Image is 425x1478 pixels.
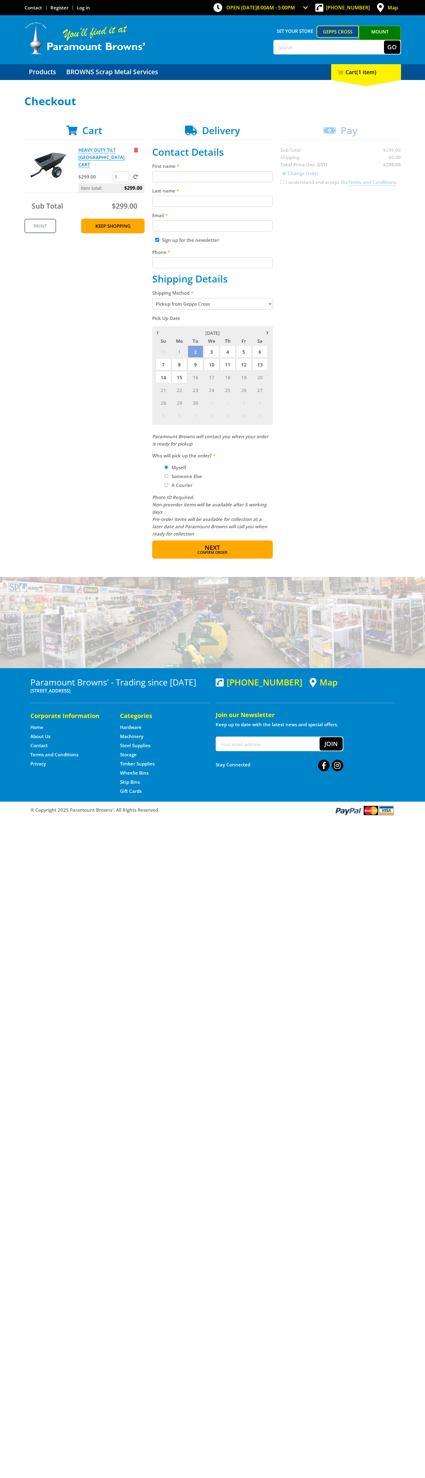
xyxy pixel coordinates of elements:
[152,289,273,297] label: Shipping Method
[252,345,268,358] span: 6
[164,465,168,469] input: Please select who will pick up the order.
[120,742,150,749] a: Go to the Steel Supplies page
[156,358,171,370] span: 7
[236,358,252,370] span: 12
[172,345,187,358] span: 1
[152,433,268,447] em: Paramount Browns will contact you when your order is ready for pickup
[30,742,48,749] a: Go to the Contact page
[78,183,145,193] p: Item total:
[152,314,273,322] label: Pick Up Date
[252,371,268,383] span: 20
[172,409,187,422] span: 6
[152,540,273,559] button: Next Confirm order
[236,384,252,396] span: 26
[220,345,235,358] span: 4
[172,397,187,409] span: 29
[220,409,235,422] span: 9
[252,337,268,345] span: Sa
[220,371,235,383] span: 18
[152,162,273,170] label: First name
[82,124,102,137] span: Cart
[236,397,252,409] span: 3
[164,483,168,487] input: Please select who will pick up the order.
[30,724,43,730] a: Go to the Home page
[152,220,273,231] input: Please enter your email address.
[170,462,188,473] label: Myself
[236,409,252,422] span: 10
[172,337,187,345] span: Mo
[120,712,197,720] h5: Categories
[359,26,401,49] a: Mount [PERSON_NAME]
[384,40,400,54] button: Go
[50,5,68,11] a: Go to the registration page
[310,677,338,687] a: View a map of Gepps Cross location
[204,345,219,358] span: 3
[62,64,163,80] a: Go to the BROWNS Scrap Metal Services page
[188,409,203,422] span: 7
[156,384,171,396] span: 21
[204,337,219,345] span: We
[152,494,267,537] em: Photo ID Required. Non-preorder items will be available after 5 working days Pre-order items will...
[204,371,219,383] span: 17
[220,337,235,345] span: Th
[334,805,395,816] img: PayPal, Mastercard, Visa accepted
[165,551,260,554] span: Confirm order
[120,724,142,730] a: Go to the Hardware page
[77,5,90,11] a: Log in
[252,384,268,396] span: 27
[273,26,317,36] span: Set your store
[156,345,171,358] span: 31
[156,337,171,345] span: Su
[170,480,194,490] label: A Courier
[204,358,219,370] span: 10
[30,712,108,720] h5: Corporate Information
[216,737,320,751] input: Your email address
[216,677,302,687] div: [PHONE_NUMBER]
[120,761,155,767] a: Go to the Timber Supplies page
[162,237,219,243] label: Sign up for the newsletter
[120,779,140,785] a: Go to the Skip Bins page
[152,171,273,182] input: Please enter your first name.
[24,95,401,107] h1: Checkout
[356,68,376,76] span: (1 item)
[216,711,395,719] h5: Join our Newsletter
[152,273,273,285] h2: Shipping Details
[25,5,42,11] a: Go to the Contact page
[220,358,235,370] span: 11
[252,358,268,370] span: 13
[120,788,142,794] a: Go to the Gift Cards page
[320,737,343,751] button: Join
[204,384,219,396] span: 24
[188,358,203,370] span: 9
[24,219,56,233] a: Print
[317,26,359,38] a: Gepps Cross
[24,805,401,816] div: ® Copyright 2025 Paramount Browns'. All Rights Reserved.
[30,761,46,767] a: Go to the Privacy page
[24,64,60,80] a: Go to the Products page
[170,471,204,481] label: Someone Else
[152,452,273,459] label: Who will pick up the order?
[220,397,235,409] span: 2
[205,543,220,552] span: Next
[236,337,252,345] span: Fr
[120,751,137,758] a: Go to the Storage page
[112,201,137,211] span: $299.00
[331,64,401,80] div: Cart
[188,371,203,383] span: 16
[81,219,145,233] a: Keep Shopping
[152,257,273,268] input: Please enter your telephone number.
[236,345,252,358] span: 5
[252,409,268,422] span: 11
[216,757,343,772] div: Stay Connected
[124,183,142,193] span: $299.00
[152,248,273,256] label: Phone
[202,124,240,137] span: Delivery
[236,371,252,383] span: 19
[30,751,78,758] a: Go to the Terms and Conditions page
[188,384,203,396] span: 23
[78,147,125,168] a: HEAVY DUTY TILT [GEOGRAPHIC_DATA] CART
[30,733,50,740] a: Go to the About Us page
[204,397,219,409] span: 1
[172,384,187,396] span: 22
[152,196,273,207] input: Please enter your last name.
